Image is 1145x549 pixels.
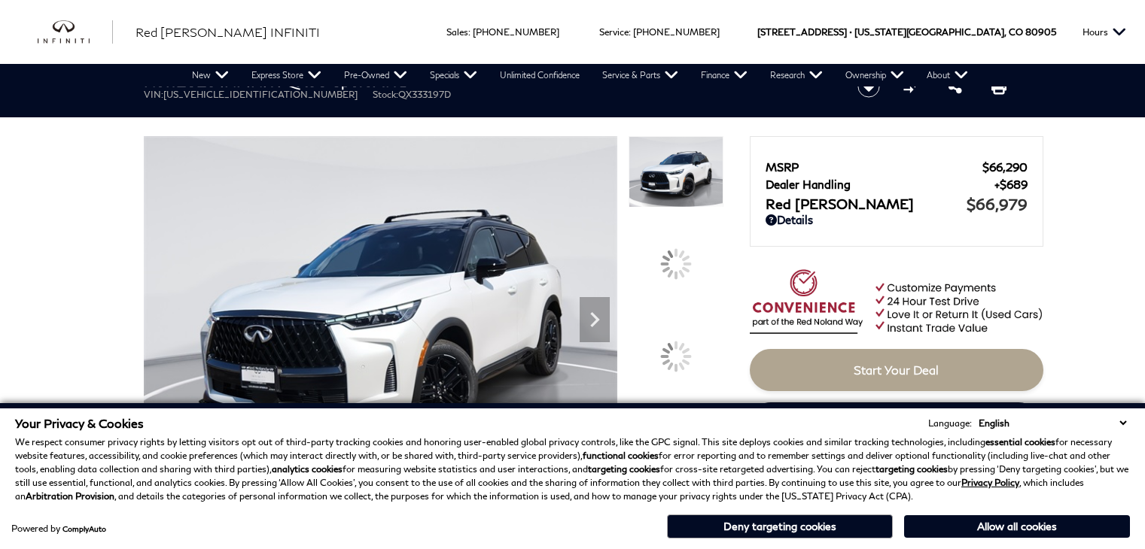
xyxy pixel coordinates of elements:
[136,25,320,39] span: Red [PERSON_NAME] INFINITI
[144,136,617,491] img: New 2026 2T RAD WHT INFINITI Sport AWD image 1
[446,26,468,38] span: Sales
[38,20,113,44] a: infiniti
[419,64,489,86] a: Specials
[928,419,972,428] div: Language:
[766,160,1028,174] a: MSRP $66,290
[181,64,979,86] nav: Main Navigation
[667,514,893,538] button: Deny targeting cookies
[272,463,343,475] strong: analytics cookies
[975,416,1130,430] select: Language Select
[766,177,994,191] span: Dealer Handling
[136,23,320,41] a: Red [PERSON_NAME] INFINITI
[373,89,398,100] span: Stock:
[333,64,419,86] a: Pre-Owned
[854,362,939,377] span: Start Your Deal
[580,297,610,342] div: Next
[759,64,834,86] a: Research
[588,463,660,475] strong: targeting cookies
[599,26,629,38] span: Service
[11,524,106,533] div: Powered by
[144,89,163,100] span: VIN:
[489,64,591,86] a: Unlimited Confidence
[468,26,470,38] span: :
[583,450,659,461] strong: functional cookies
[633,26,720,38] a: [PHONE_NUMBER]
[163,89,358,100] span: [US_VEHICLE_IDENTIFICATION_NUMBER]
[38,20,113,44] img: INFINITI
[766,213,1028,226] a: Details
[904,515,1130,538] button: Allow all cookies
[181,64,240,86] a: New
[834,64,915,86] a: Ownership
[629,136,723,208] img: New 2026 2T RAD WHT INFINITI Sport AWD image 1
[766,177,1028,191] a: Dealer Handling $689
[26,490,114,502] strong: Arbitration Provision
[985,436,1055,447] strong: essential cookies
[15,435,1130,503] p: We respect consumer privacy rights by letting visitors opt out of third-party tracking cookies an...
[875,463,948,475] strong: targeting cookies
[915,64,979,86] a: About
[994,177,1028,191] span: $689
[690,64,759,86] a: Finance
[766,196,967,212] span: Red [PERSON_NAME]
[766,195,1028,213] a: Red [PERSON_NAME] $66,979
[240,64,333,86] a: Express Store
[750,349,1043,391] a: Start Your Deal
[757,26,1056,38] a: [STREET_ADDRESS] • [US_STATE][GEOGRAPHIC_DATA], CO 80905
[967,195,1028,213] span: $66,979
[62,524,106,533] a: ComplyAuto
[591,64,690,86] a: Service & Parts
[15,416,144,430] span: Your Privacy & Cookies
[629,26,631,38] span: :
[473,26,559,38] a: [PHONE_NUMBER]
[982,160,1028,174] span: $66,290
[961,477,1019,488] a: Privacy Policy
[766,160,982,174] span: MSRP
[398,89,451,100] span: QX333197D
[901,75,924,98] button: Compare vehicle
